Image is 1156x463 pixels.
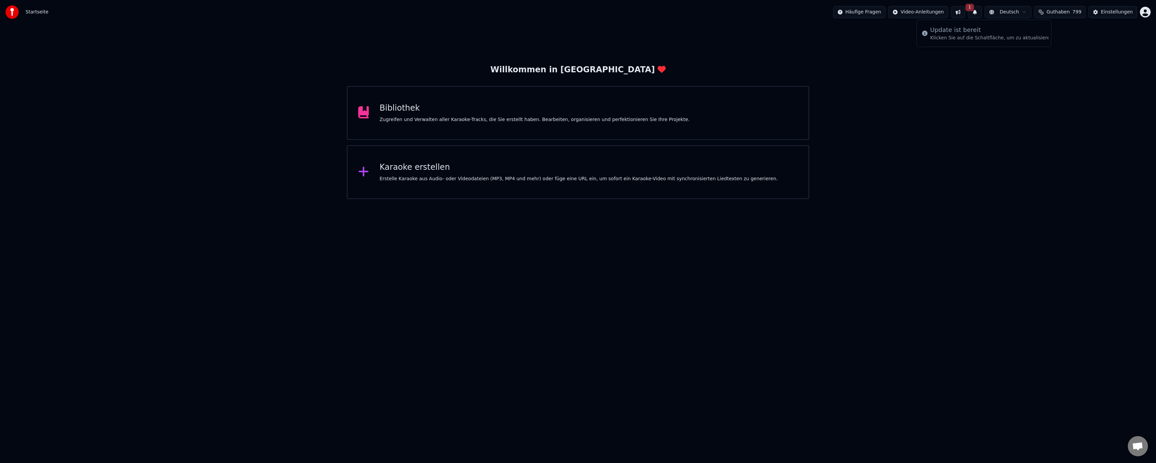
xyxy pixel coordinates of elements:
[1046,9,1070,15] span: Guthaben
[1072,9,1081,15] span: 799
[5,5,19,19] img: youka
[380,116,690,123] div: Zugreifen und Verwalten aller Karaoke-Tracks, die Sie erstellt haben. Bearbeiten, organisieren un...
[26,9,48,15] span: Startseite
[965,4,974,11] span: 1
[380,162,778,173] div: Karaoke erstellen
[930,35,1053,41] div: Klicken Sie auf die Schaltfläche, um zu aktualisieren
[26,9,48,15] nav: breadcrumb
[1101,9,1133,15] div: Einstellungen
[380,103,690,114] div: Bibliothek
[888,6,948,18] button: Video-Anleitungen
[380,176,778,182] div: Erstelle Karaoke aus Audio- oder Videodateien (MP3, MP4 und mehr) oder füge eine URL ein, um sofo...
[490,65,665,75] div: Willkommen in [GEOGRAPHIC_DATA]
[833,6,886,18] button: Häufige Fragen
[968,6,982,18] button: 1
[1088,6,1137,18] button: Einstellungen
[1034,6,1086,18] button: Guthaben799
[930,25,1053,35] div: Update ist bereit
[1128,436,1148,456] a: Chat öffnen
